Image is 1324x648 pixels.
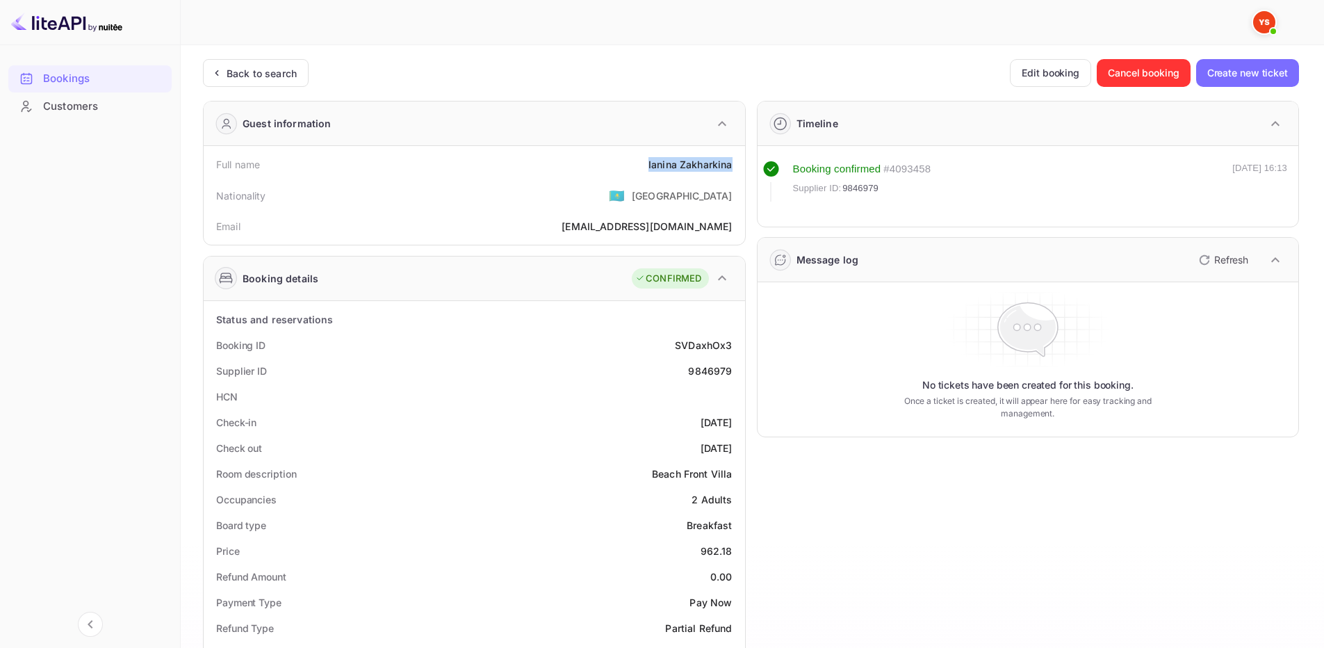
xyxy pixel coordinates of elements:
div: Board type [216,518,266,533]
div: SVDaxhOx3 [675,338,732,353]
div: Timeline [796,116,838,131]
p: No tickets have been created for this booking. [922,378,1134,392]
div: Booking details [243,271,318,286]
div: Customers [43,99,165,115]
div: Check-in [216,415,256,430]
div: Back to search [227,66,297,81]
button: Collapse navigation [78,612,103,637]
div: [DATE] [701,415,733,430]
a: Bookings [8,65,172,91]
div: 9846979 [688,364,732,378]
div: Partial Refund [665,621,732,635]
p: Once a ticket is created, it will appear here for easy tracking and management. [882,395,1173,420]
div: Guest information [243,116,332,131]
p: Refresh [1214,252,1248,267]
div: Booking ID [216,338,265,353]
div: Payment Type [216,595,281,610]
div: Status and reservations [216,312,333,327]
div: Breakfast [687,518,732,533]
div: Customers [8,93,172,120]
button: Refresh [1191,249,1254,271]
div: Full name [216,157,260,172]
div: Beach Front Villa [652,467,733,481]
div: Nationality [216,188,266,203]
div: # 4093458 [883,161,931,177]
div: 2 Adults [692,492,732,507]
img: Yandex Support [1253,11,1275,33]
div: 962.18 [701,544,733,558]
div: HCN [216,389,238,404]
button: Cancel booking [1097,59,1191,87]
div: Price [216,544,240,558]
div: Refund Type [216,621,274,635]
button: Edit booking [1010,59,1091,87]
div: Check out [216,441,262,455]
div: Occupancies [216,492,277,507]
div: Bookings [43,71,165,87]
div: Room description [216,467,296,481]
div: [EMAIL_ADDRESS][DOMAIN_NAME] [562,219,732,234]
span: United States [609,183,625,208]
div: Email [216,219,240,234]
div: Ianina Zakharkina [648,157,733,172]
button: Create new ticket [1196,59,1299,87]
div: Message log [796,252,859,267]
div: 0.00 [710,569,733,584]
span: Supplier ID: [793,181,842,195]
div: Refund Amount [216,569,286,584]
div: [DATE] [701,441,733,455]
div: [DATE] 16:13 [1232,161,1287,202]
div: [GEOGRAPHIC_DATA] [632,188,733,203]
div: Supplier ID [216,364,267,378]
div: Pay Now [689,595,732,610]
a: Customers [8,93,172,119]
div: CONFIRMED [635,272,701,286]
span: 9846979 [842,181,878,195]
div: Booking confirmed [793,161,881,177]
img: LiteAPI logo [11,11,122,33]
div: Bookings [8,65,172,92]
